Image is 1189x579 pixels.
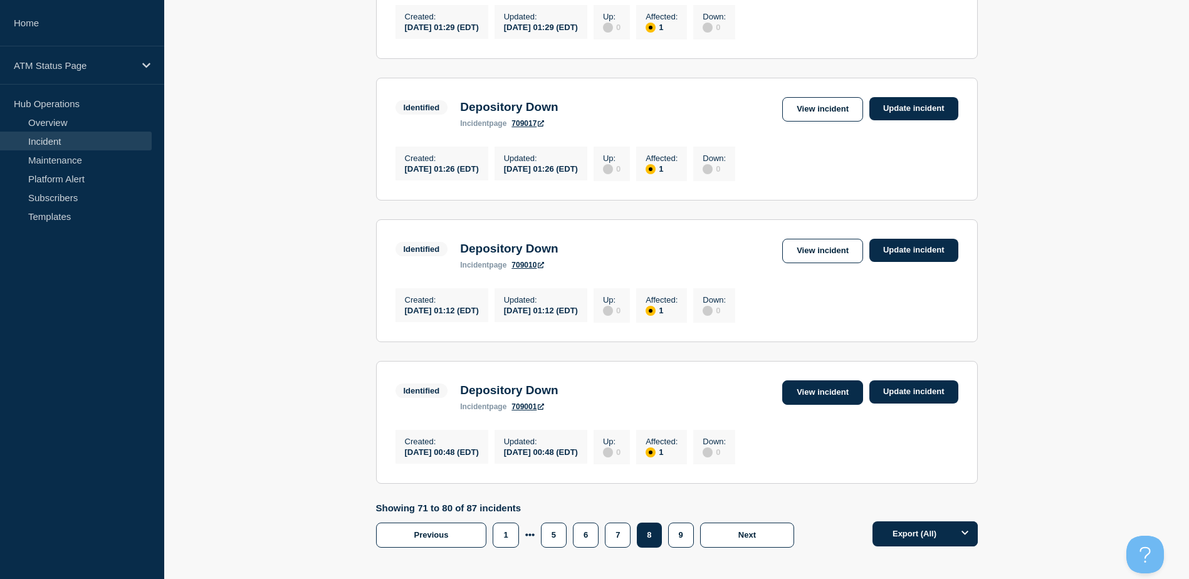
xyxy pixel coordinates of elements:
[511,261,544,269] a: 709010
[872,521,978,546] button: Export (All)
[603,306,613,316] div: disabled
[869,380,958,404] a: Update incident
[511,402,544,411] a: 709001
[405,154,479,163] p: Created :
[603,164,613,174] div: disabled
[646,446,678,457] div: 1
[14,60,134,71] p: ATM Status Page
[782,97,863,122] a: View incident
[646,163,678,174] div: 1
[603,446,621,457] div: 0
[460,383,558,397] h3: Depository Down
[405,295,479,305] p: Created :
[395,100,448,115] span: Identified
[703,295,726,305] p: Down :
[460,261,506,269] p: page
[460,119,506,128] p: page
[646,164,656,174] div: affected
[1126,536,1164,573] iframe: Help Scout Beacon - Open
[869,239,958,262] a: Update incident
[869,97,958,120] a: Update incident
[703,163,726,174] div: 0
[738,530,756,540] span: Next
[376,503,801,513] p: Showing 71 to 80 of 87 incidents
[573,523,599,548] button: 6
[668,523,694,548] button: 9
[504,12,578,21] p: Updated :
[646,12,678,21] p: Affected :
[395,383,448,398] span: Identified
[405,437,479,446] p: Created :
[460,402,506,411] p: page
[603,305,621,316] div: 0
[504,437,578,446] p: Updated :
[782,239,863,263] a: View incident
[703,154,726,163] p: Down :
[703,306,713,316] div: disabled
[414,530,449,540] span: Previous
[511,119,544,128] a: 709017
[603,154,621,163] p: Up :
[405,21,479,32] div: [DATE] 01:29 (EDT)
[637,523,661,548] button: 8
[953,521,978,546] button: Options
[646,447,656,457] div: affected
[646,154,678,163] p: Affected :
[504,21,578,32] div: [DATE] 01:29 (EDT)
[504,163,578,174] div: [DATE] 01:26 (EDT)
[646,21,678,33] div: 1
[405,163,479,174] div: [DATE] 01:26 (EDT)
[405,12,479,21] p: Created :
[603,295,621,305] p: Up :
[603,21,621,33] div: 0
[703,446,726,457] div: 0
[504,154,578,163] p: Updated :
[376,523,487,548] button: Previous
[703,21,726,33] div: 0
[603,12,621,21] p: Up :
[646,437,678,446] p: Affected :
[460,261,489,269] span: incident
[460,100,558,114] h3: Depository Down
[460,119,489,128] span: incident
[646,23,656,33] div: affected
[603,437,621,446] p: Up :
[605,523,631,548] button: 7
[646,305,678,316] div: 1
[405,446,479,457] div: [DATE] 00:48 (EDT)
[703,164,713,174] div: disabled
[703,437,726,446] p: Down :
[460,402,489,411] span: incident
[782,380,863,405] a: View incident
[603,447,613,457] div: disabled
[504,295,578,305] p: Updated :
[395,242,448,256] span: Identified
[703,305,726,316] div: 0
[493,523,518,548] button: 1
[700,523,794,548] button: Next
[405,305,479,315] div: [DATE] 01:12 (EDT)
[703,447,713,457] div: disabled
[603,23,613,33] div: disabled
[603,163,621,174] div: 0
[460,242,558,256] h3: Depository Down
[504,446,578,457] div: [DATE] 00:48 (EDT)
[703,23,713,33] div: disabled
[646,306,656,316] div: affected
[504,305,578,315] div: [DATE] 01:12 (EDT)
[703,12,726,21] p: Down :
[646,295,678,305] p: Affected :
[541,523,567,548] button: 5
